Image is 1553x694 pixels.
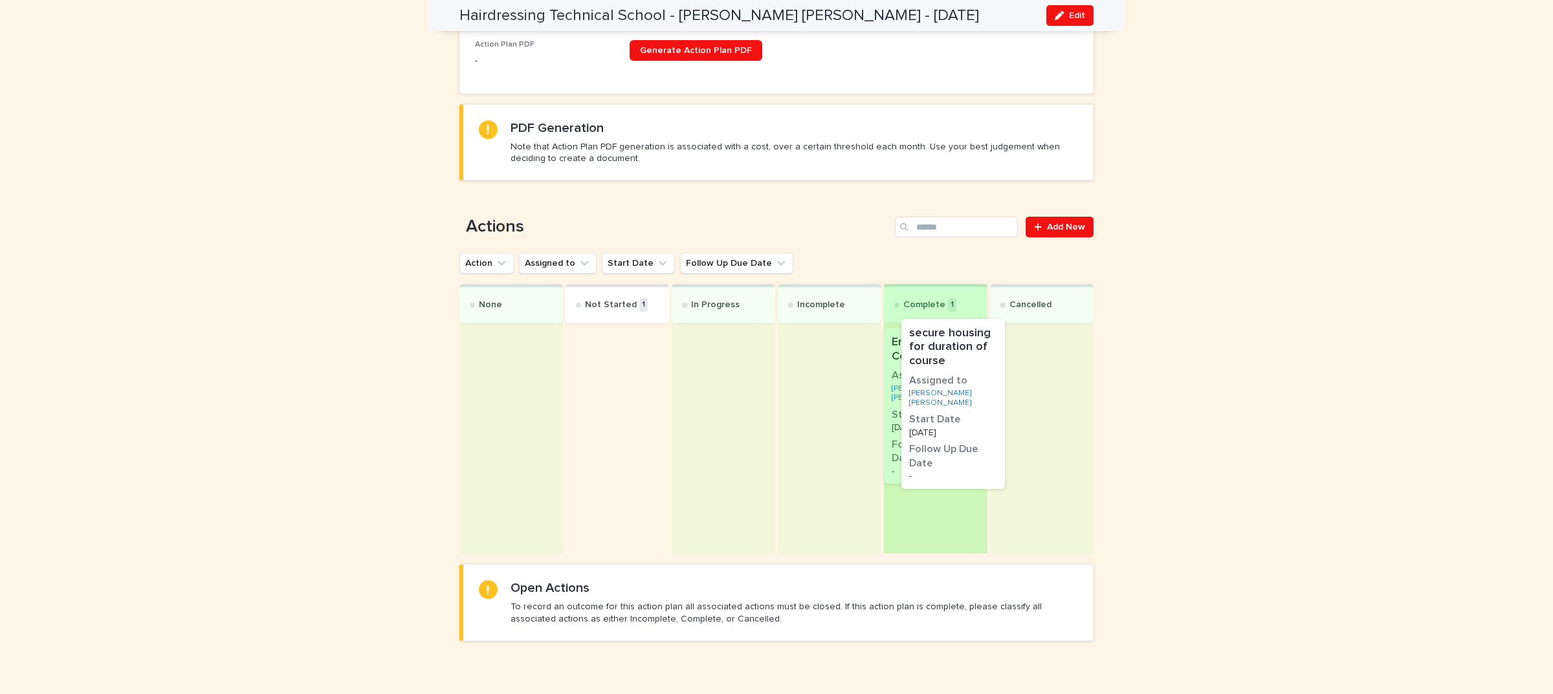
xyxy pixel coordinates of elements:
[511,120,604,136] h2: PDF Generation
[511,580,589,596] h2: Open Actions
[511,601,1077,624] p: To record an outcome for this action plan all associated actions must be closed. If this action p...
[519,253,597,274] button: Assigned to
[1026,217,1094,237] a: Add New
[475,54,614,68] p: -
[511,141,1077,164] p: Note that Action Plan PDF generation is associated with a cost, over a certain threshold each mon...
[639,298,648,312] p: 1
[459,6,979,25] h2: Hairdressing Technical School - [PERSON_NAME] [PERSON_NAME] - [DATE]
[630,40,762,61] a: Generate Action Plan PDF
[602,253,675,274] button: Start Date
[459,253,514,274] button: Action
[1069,11,1085,20] span: Edit
[1047,222,1085,232] span: Add New
[1046,5,1094,26] button: Edit
[680,253,793,274] button: Follow Up Due Date
[895,217,1018,237] input: Search
[459,217,890,237] h1: Actions
[585,299,637,310] p: Not Started
[475,41,534,49] span: Action Plan PDF
[640,46,752,55] span: Generate Action Plan PDF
